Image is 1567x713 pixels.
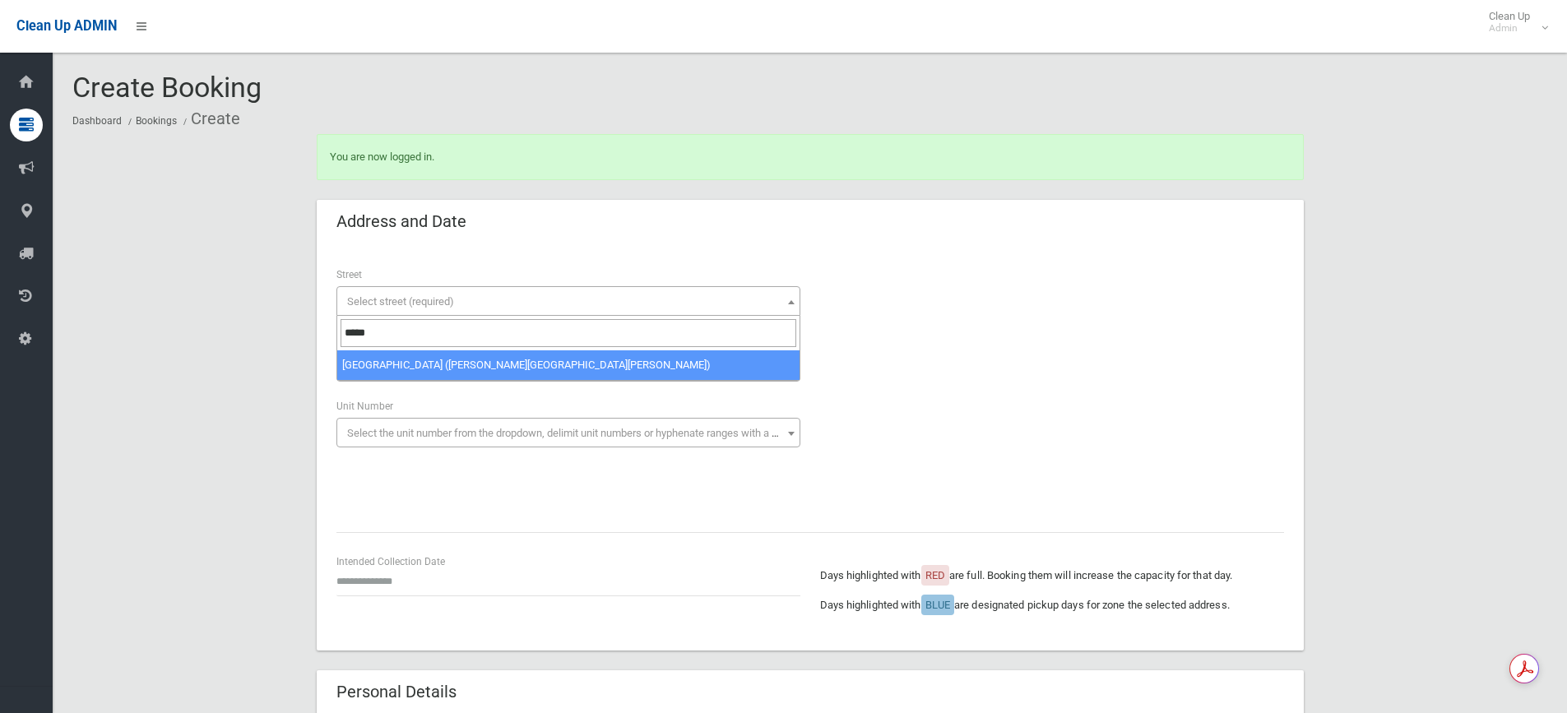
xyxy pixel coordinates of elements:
[1481,10,1546,35] span: Clean Up
[179,104,240,134] li: Create
[317,134,1304,180] div: You are now logged in.
[820,566,1284,586] p: Days highlighted with are full. Booking them will increase the capacity for that day.
[820,595,1284,615] p: Days highlighted with are designated pickup days for zone the selected address.
[347,427,807,439] span: Select the unit number from the dropdown, delimit unit numbers or hyphenate ranges with a comma
[72,115,122,127] a: Dashboard
[347,295,454,308] span: Select street (required)
[337,350,800,380] li: [GEOGRAPHIC_DATA] ([PERSON_NAME][GEOGRAPHIC_DATA][PERSON_NAME])
[925,599,950,611] span: BLUE
[16,18,117,34] span: Clean Up ADMIN
[1489,22,1530,35] small: Admin
[136,115,177,127] a: Bookings
[925,569,945,581] span: RED
[72,71,262,104] span: Create Booking
[317,206,486,238] header: Address and Date
[317,676,476,708] header: Personal Details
